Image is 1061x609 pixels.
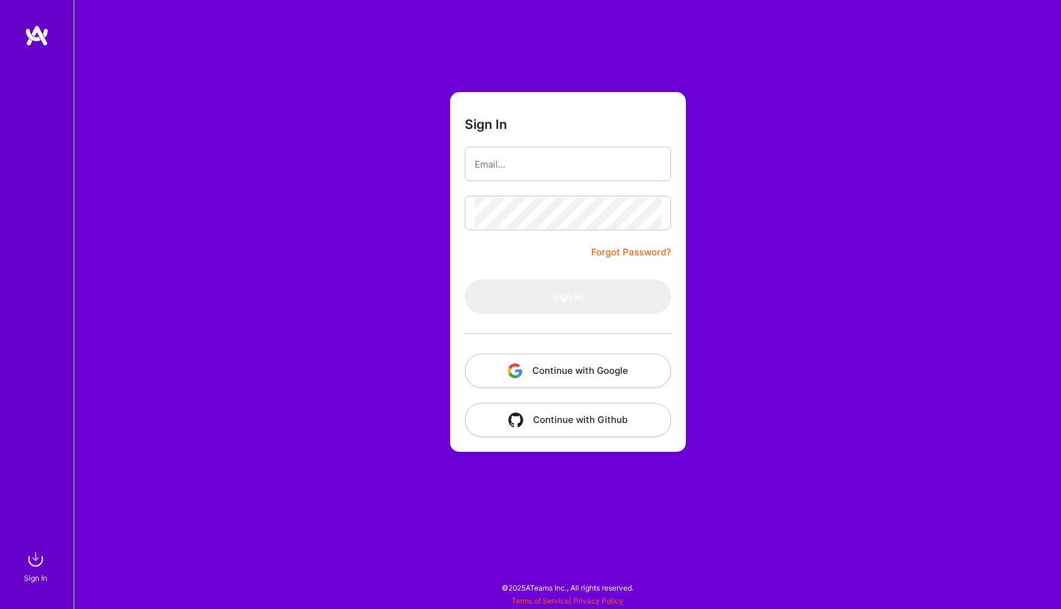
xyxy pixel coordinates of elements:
[74,572,1061,603] div: © 2025 ATeams Inc., All rights reserved.
[508,413,523,427] img: icon
[465,354,671,388] button: Continue with Google
[23,547,48,572] img: sign in
[465,403,671,437] button: Continue with Github
[26,547,48,584] a: sign inSign In
[511,596,569,605] a: Terms of Service
[511,596,623,605] span: |
[508,363,523,378] img: icon
[465,279,671,314] button: Sign In
[573,596,623,605] a: Privacy Policy
[25,25,49,47] img: logo
[475,149,661,180] input: Email...
[24,572,47,584] div: Sign In
[591,245,671,260] a: Forgot Password?
[465,117,507,132] h3: Sign In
